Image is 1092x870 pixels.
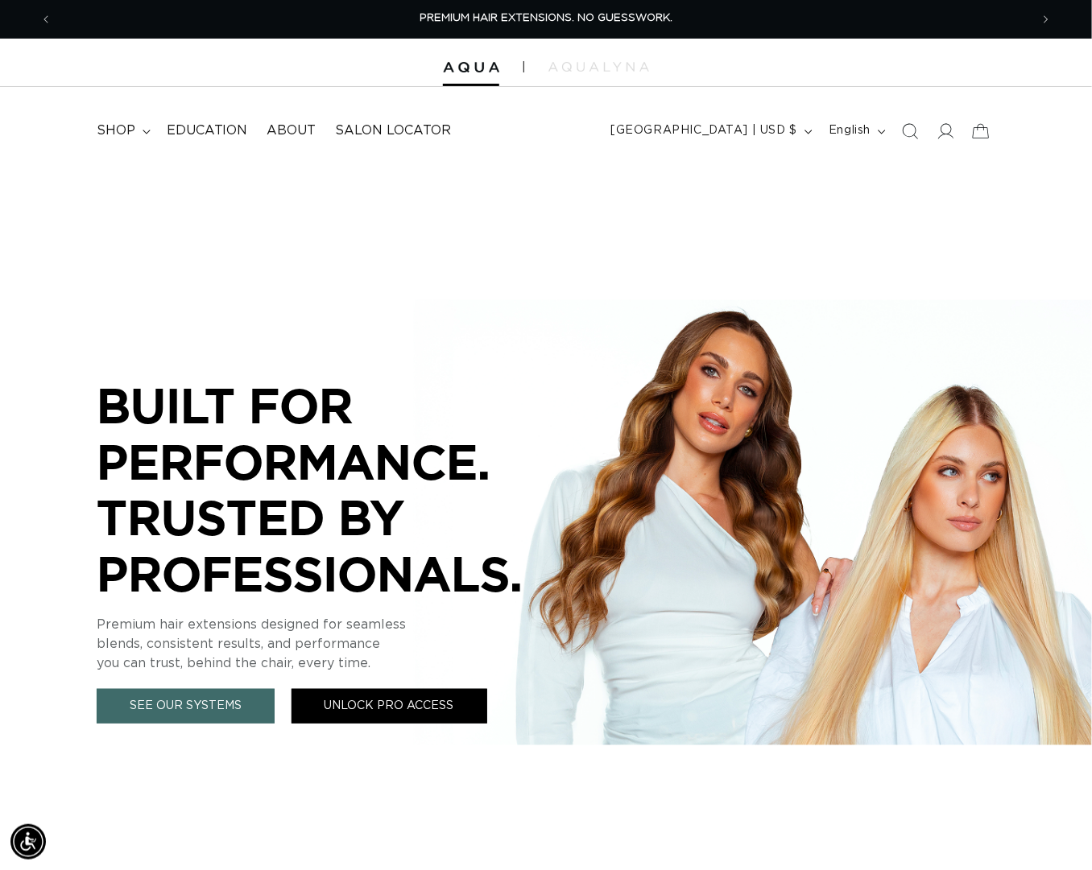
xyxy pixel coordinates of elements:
[443,62,499,73] img: Aqua Hair Extensions
[157,113,258,149] a: Education
[892,113,928,149] summary: Search
[97,122,135,139] span: shop
[97,615,580,673] p: Premium hair extensions designed for seamless blends, consistent results, and performance you can...
[97,689,275,724] a: See Our Systems
[326,113,461,149] a: Salon Locator
[610,122,797,139] span: [GEOGRAPHIC_DATA] | USD $
[258,113,326,149] a: About
[336,122,452,139] span: Salon Locator
[819,116,892,146] button: English
[167,122,248,139] span: Education
[10,824,46,860] div: Accessibility Menu
[267,122,316,139] span: About
[420,13,672,23] span: PREMIUM HAIR EXTENSIONS. NO GUESSWORK.
[87,113,157,149] summary: shop
[548,62,649,72] img: aqualyna.com
[292,689,487,724] a: Unlock Pro Access
[1028,4,1064,35] button: Next announcement
[28,4,64,35] button: Previous announcement
[601,116,819,146] button: [GEOGRAPHIC_DATA] | USD $
[97,377,580,601] p: BUILT FOR PERFORMANCE. TRUSTED BY PROFESSIONALS.
[829,122,871,139] span: English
